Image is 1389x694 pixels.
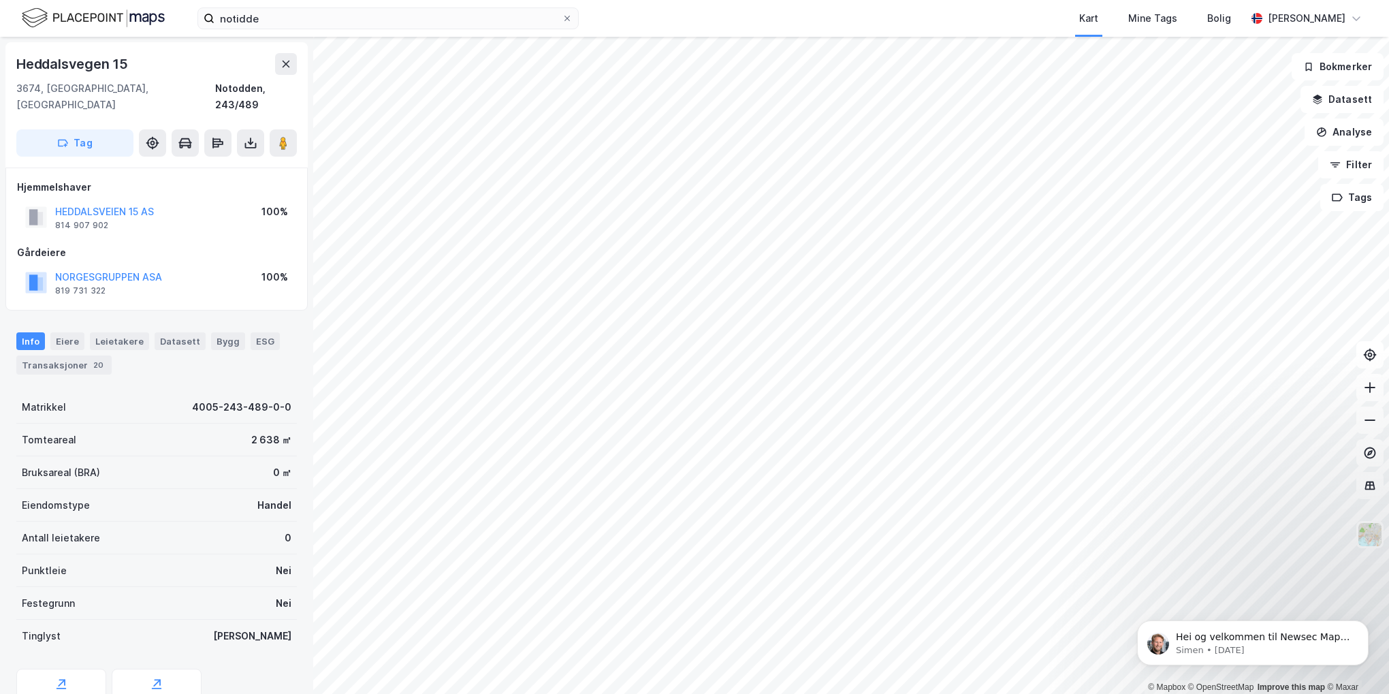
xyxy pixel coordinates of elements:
a: Mapbox [1148,682,1185,692]
div: Bolig [1207,10,1231,27]
div: 0 ㎡ [273,464,291,481]
div: Info [16,332,45,350]
div: Bruksareal (BRA) [22,464,100,481]
div: 819 731 322 [55,285,106,296]
img: logo.f888ab2527a4732fd821a326f86c7f29.svg [22,6,165,30]
div: Festegrunn [22,595,75,612]
div: Eiendomstype [22,497,90,514]
button: Bokmerker [1292,53,1384,80]
div: 0 [285,530,291,546]
div: 20 [91,358,106,372]
img: Z [1357,522,1383,548]
div: Tomteareal [22,432,76,448]
div: Datasett [155,332,206,350]
a: OpenStreetMap [1188,682,1254,692]
div: Nei [276,595,291,612]
div: 814 907 902 [55,220,108,231]
div: Notodden, 243/489 [215,80,297,113]
div: 4005-243-489-0-0 [192,399,291,415]
div: Mine Tags [1128,10,1177,27]
div: Leietakere [90,332,149,350]
div: Antall leietakere [22,530,100,546]
div: 100% [261,269,288,285]
div: Hjemmelshaver [17,179,296,195]
div: [PERSON_NAME] [213,628,291,644]
button: Analyse [1305,119,1384,146]
div: Kart [1079,10,1098,27]
div: ESG [251,332,280,350]
a: Improve this map [1258,682,1325,692]
div: 3674, [GEOGRAPHIC_DATA], [GEOGRAPHIC_DATA] [16,80,215,113]
div: Tinglyst [22,628,61,644]
input: Søk på adresse, matrikkel, gårdeiere, leietakere eller personer [214,8,562,29]
div: Heddalsvegen 15 [16,53,131,75]
div: Matrikkel [22,399,66,415]
iframe: Intercom notifications message [1117,592,1389,687]
div: Transaksjoner [16,356,112,375]
div: Gårdeiere [17,245,296,261]
div: 2 638 ㎡ [251,432,291,448]
button: Filter [1318,151,1384,178]
div: [PERSON_NAME] [1268,10,1345,27]
div: Nei [276,563,291,579]
button: Tags [1320,184,1384,211]
div: Punktleie [22,563,67,579]
button: Datasett [1300,86,1384,113]
div: 100% [261,204,288,220]
div: Handel [257,497,291,514]
div: Bygg [211,332,245,350]
button: Tag [16,129,133,157]
div: Eiere [50,332,84,350]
